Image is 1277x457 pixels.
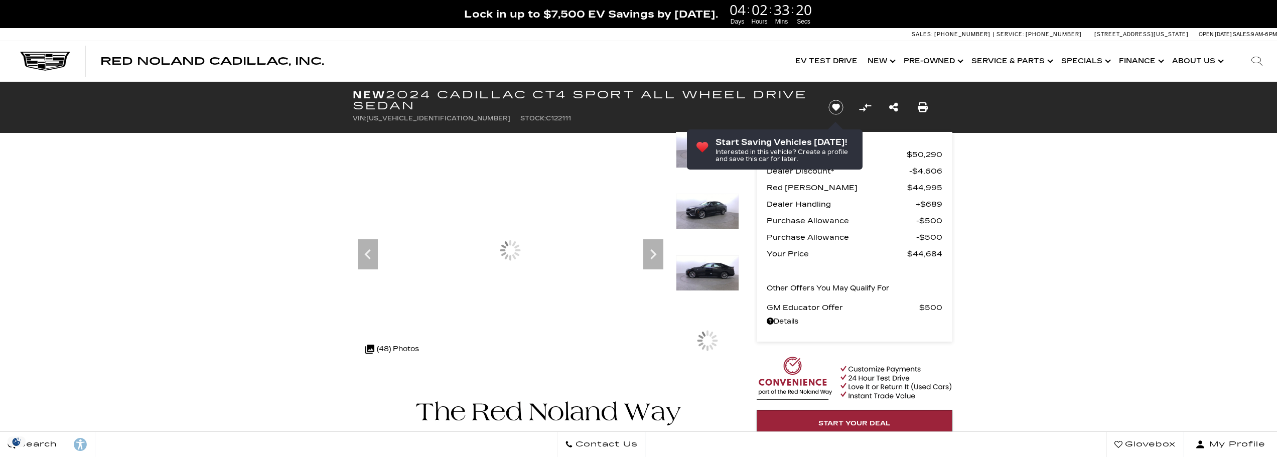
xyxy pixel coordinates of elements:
span: : [769,2,772,17]
span: C122111 [546,115,571,122]
a: Purchase Allowance $500 [767,214,942,228]
span: Mins [772,17,791,26]
span: Glovebox [1122,437,1176,451]
a: GM Educator Offer $500 [767,300,942,315]
a: Glovebox [1106,432,1184,457]
span: $500 [919,300,942,315]
span: [PHONE_NUMBER] [934,31,990,38]
img: Opt-Out Icon [5,436,28,447]
span: 9 AM-6 PM [1251,31,1277,38]
span: $500 [916,230,942,244]
a: Red Noland Cadillac, Inc. [100,56,324,66]
a: Share this New 2024 Cadillac CT4 Sport All Wheel Drive Sedan [889,100,898,114]
a: Dealer Handling $689 [767,197,942,211]
img: New 2024 Black Raven Cadillac Sport image 4 [676,194,739,230]
button: Open user profile menu [1184,432,1277,457]
a: Finance [1114,41,1167,81]
p: Other Offers You May Qualify For [767,281,890,295]
span: Purchase Allowance [767,214,916,228]
span: Secs [794,17,813,26]
a: Dealer Discount* $4,606 [767,164,942,178]
div: (48) Photos [360,337,424,361]
span: 20 [794,3,813,17]
span: 04 [728,3,747,17]
span: Purchase Allowance [767,230,916,244]
span: $50,290 [907,147,942,162]
span: Dealer Discount* [767,164,909,178]
a: Sales: [PHONE_NUMBER] [912,32,993,37]
a: Close [1260,5,1272,17]
span: 33 [772,3,791,17]
a: Pre-Owned [899,41,966,81]
span: 02 [750,3,769,17]
span: $44,684 [907,247,942,261]
span: $44,995 [907,181,942,195]
div: Previous [358,239,378,269]
h1: 2024 Cadillac CT4 Sport All Wheel Drive Sedan [353,89,812,111]
span: Dealer Handling [767,197,916,211]
span: Stock: [520,115,546,122]
span: My Profile [1205,437,1265,451]
a: MSRP $50,290 [767,147,942,162]
span: Search [16,437,57,451]
section: Click to Open Cookie Consent Modal [5,436,28,447]
a: Details [767,315,942,329]
a: Your Price $44,684 [767,247,942,261]
span: Red [PERSON_NAME] [767,181,907,195]
strong: New [353,89,386,101]
a: About Us [1167,41,1227,81]
a: Red [PERSON_NAME] $44,995 [767,181,942,195]
a: New [863,41,899,81]
a: [STREET_ADDRESS][US_STATE] [1094,31,1189,38]
button: Save vehicle [825,99,847,115]
span: : [791,2,794,17]
span: MSRP [767,147,907,162]
span: GM Educator Offer [767,300,919,315]
span: : [747,2,750,17]
span: Your Price [767,247,907,261]
img: New 2024 Black Raven Cadillac Sport image 5 [676,255,739,291]
button: Compare vehicle [858,100,873,115]
a: Print this New 2024 Cadillac CT4 Sport All Wheel Drive Sedan [918,100,928,114]
img: Cadillac Dark Logo with Cadillac White Text [20,52,70,71]
span: Start Your Deal [818,419,891,427]
span: [PHONE_NUMBER] [1026,31,1082,38]
a: Start Your Deal [757,410,952,437]
span: Sales: [912,31,933,38]
span: Lock in up to $7,500 EV Savings by [DATE]. [464,8,718,21]
span: $4,606 [909,164,942,178]
a: EV Test Drive [790,41,863,81]
span: Contact Us [573,437,638,451]
a: Service & Parts [966,41,1056,81]
a: Specials [1056,41,1114,81]
span: Service: [997,31,1024,38]
a: Contact Us [557,432,646,457]
div: Next [643,239,663,269]
span: [US_VEHICLE_IDENTIFICATION_NUMBER] [366,115,510,122]
span: Open [DATE] [1199,31,1232,38]
span: $500 [916,214,942,228]
a: Purchase Allowance $500 [767,230,942,244]
span: VIN: [353,115,366,122]
span: Hours [750,17,769,26]
span: Red Noland Cadillac, Inc. [100,55,324,67]
span: $689 [916,197,942,211]
span: Sales: [1233,31,1251,38]
span: Days [728,17,747,26]
img: New 2024 Black Raven Cadillac Sport image 3 [676,132,739,168]
a: Service: [PHONE_NUMBER] [993,32,1084,37]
